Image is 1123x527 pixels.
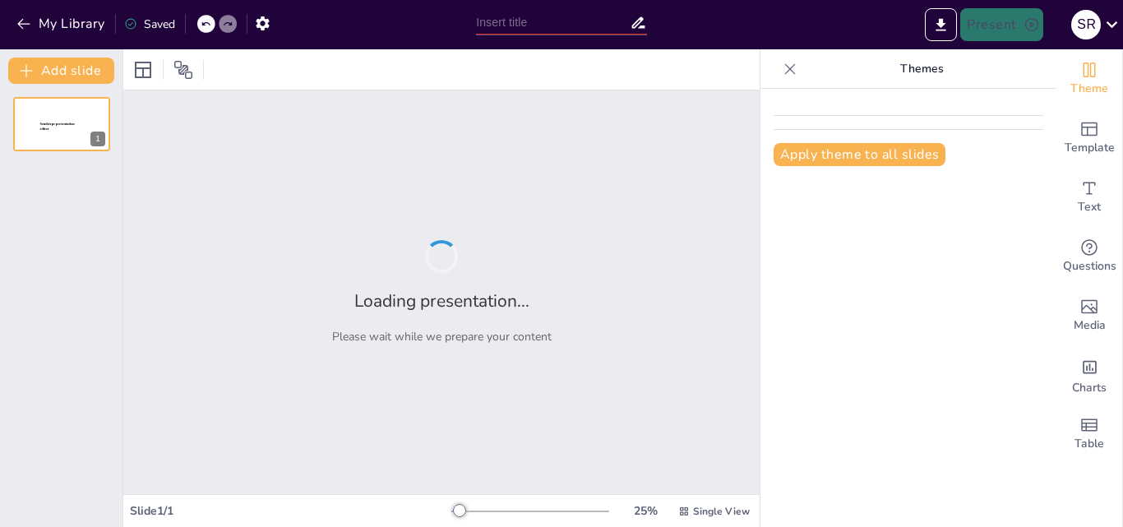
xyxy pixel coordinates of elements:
[1056,109,1122,168] div: Add ready made slides
[1072,379,1107,397] span: Charts
[40,123,75,132] span: Sendsteps presentation editor
[476,11,630,35] input: Insert title
[1065,139,1115,157] span: Template
[1056,168,1122,227] div: Add text boxes
[12,11,112,37] button: My Library
[8,58,114,84] button: Add slide
[1078,198,1101,216] span: Text
[1056,345,1122,404] div: Add charts and graphs
[130,57,156,83] div: Layout
[1071,8,1101,41] button: S R
[1056,404,1122,464] div: Add a table
[1070,80,1108,98] span: Theme
[1056,227,1122,286] div: Get real-time input from your audience
[1063,257,1116,275] span: Questions
[124,16,175,32] div: Saved
[1071,10,1101,39] div: S R
[626,503,665,519] div: 25 %
[130,503,451,519] div: Slide 1 / 1
[13,97,110,151] div: 1
[90,132,105,146] div: 1
[693,505,750,518] span: Single View
[1074,435,1104,453] span: Table
[1074,317,1106,335] span: Media
[1056,49,1122,109] div: Change the overall theme
[332,329,552,344] p: Please wait while we prepare your content
[960,8,1042,41] button: Present
[1056,286,1122,345] div: Add images, graphics, shapes or video
[925,8,957,41] button: Export to PowerPoint
[774,143,945,166] button: Apply theme to all slides
[173,60,193,80] span: Position
[803,49,1040,89] p: Themes
[354,289,529,312] h2: Loading presentation...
